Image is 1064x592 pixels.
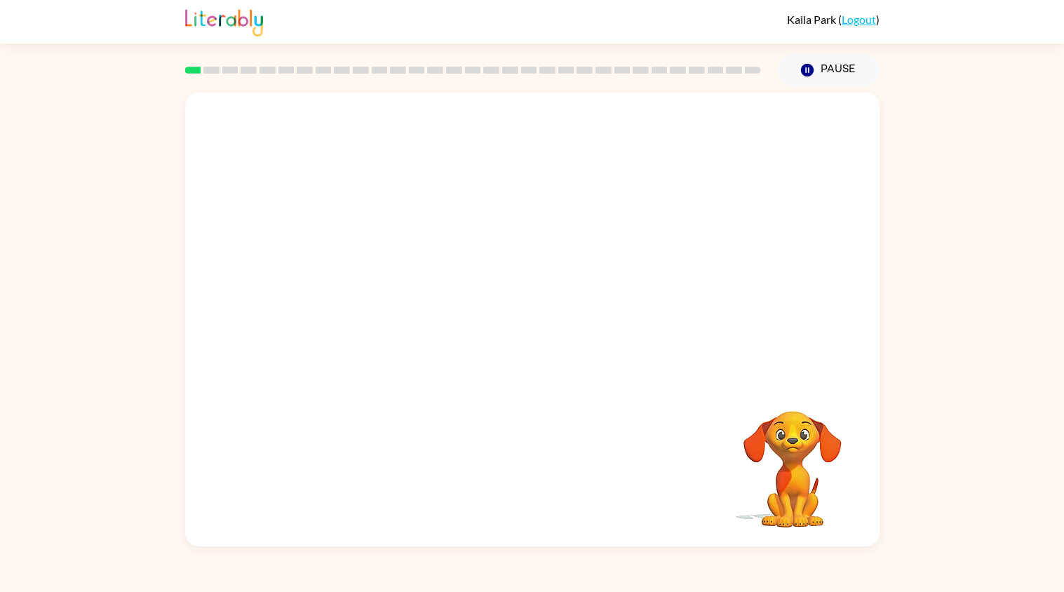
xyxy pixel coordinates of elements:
[787,13,838,26] span: Kaila Park
[787,13,880,26] div: ( )
[185,6,263,36] img: Literably
[722,389,863,530] video: Your browser must support playing .mp4 files to use Literably. Please try using another browser.
[778,54,880,86] button: Pause
[842,13,876,26] a: Logout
